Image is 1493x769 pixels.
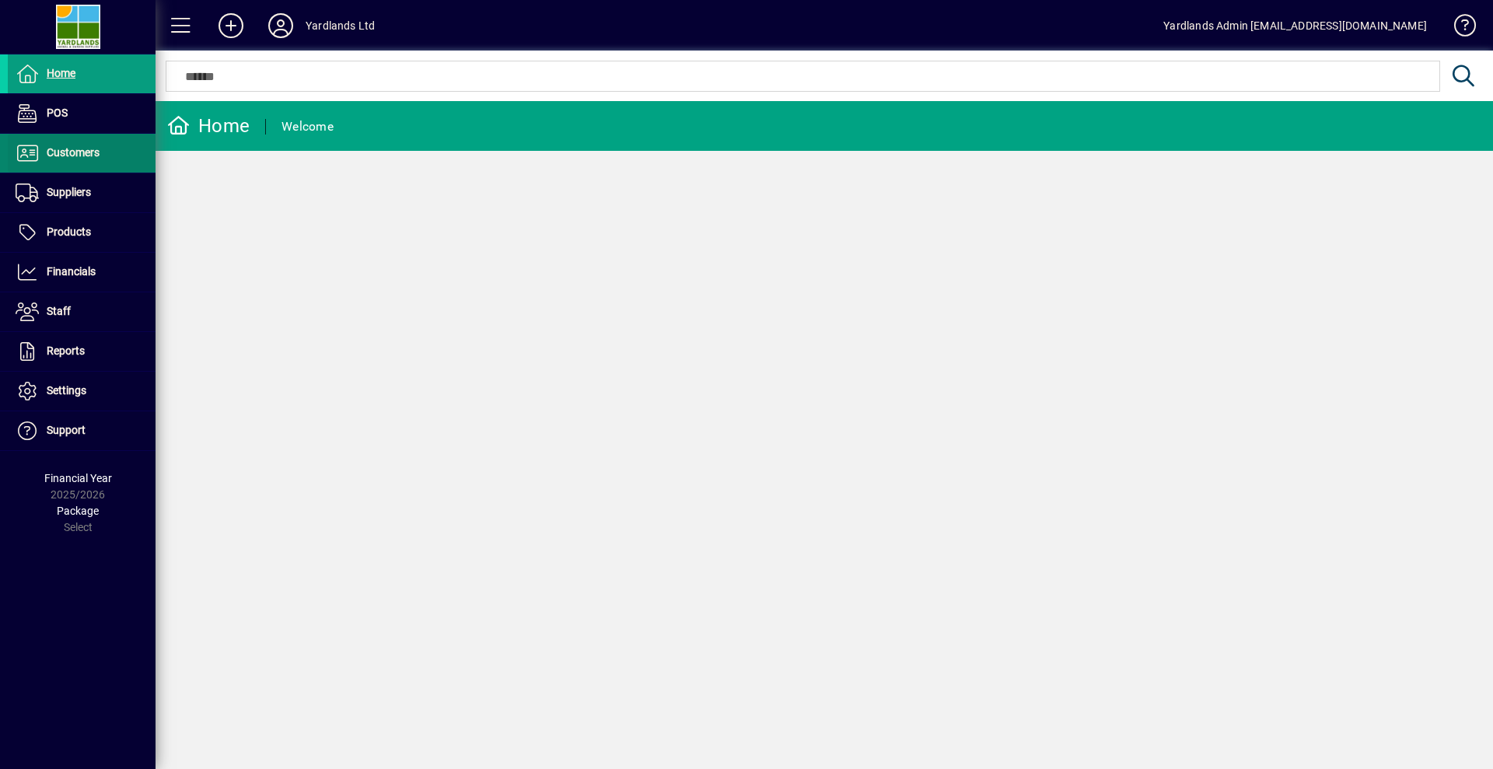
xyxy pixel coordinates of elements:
a: Products [8,213,156,252]
button: Profile [256,12,306,40]
button: Add [206,12,256,40]
span: Reports [47,344,85,357]
span: Customers [47,146,100,159]
a: Customers [8,134,156,173]
span: Products [47,225,91,238]
div: Yardlands Ltd [306,13,375,38]
span: Support [47,424,86,436]
a: Support [8,411,156,450]
a: POS [8,94,156,133]
span: Financials [47,265,96,278]
span: Home [47,67,75,79]
span: Financial Year [44,472,112,484]
a: Staff [8,292,156,331]
a: Financials [8,253,156,292]
span: POS [47,107,68,119]
a: Settings [8,372,156,411]
div: Home [167,114,250,138]
span: Settings [47,384,86,397]
span: Package [57,505,99,517]
a: Suppliers [8,173,156,212]
div: Welcome [281,114,334,139]
a: Reports [8,332,156,371]
span: Staff [47,305,71,317]
span: Suppliers [47,186,91,198]
div: Yardlands Admin [EMAIL_ADDRESS][DOMAIN_NAME] [1163,13,1427,38]
a: Knowledge Base [1442,3,1474,54]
